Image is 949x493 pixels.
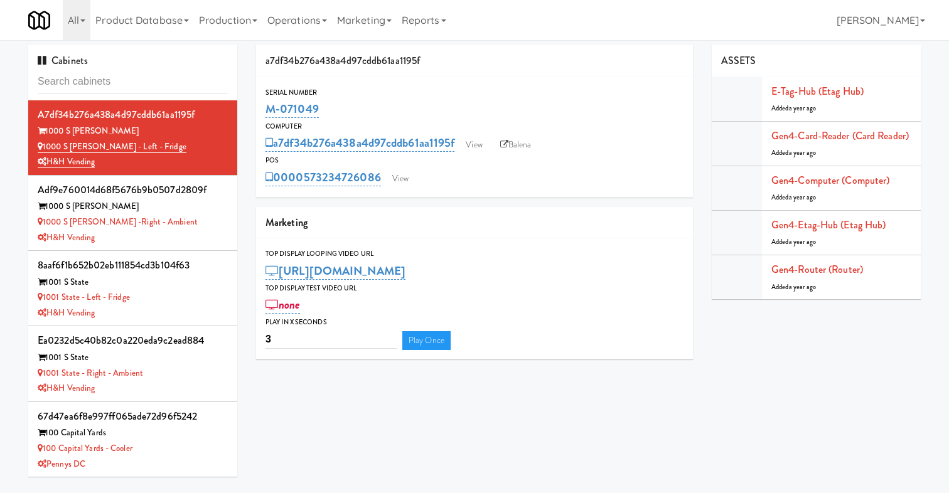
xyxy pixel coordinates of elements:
[38,425,228,441] div: 100 Capital Yards
[789,282,817,292] span: a year ago
[28,402,237,477] li: 67d47ea6f8e997ff065ade72d96f5242100 Capital Yards 100 Capital Yards - CoolerPennys DC
[771,129,909,143] a: Gen4-card-reader (Card Reader)
[28,176,237,251] li: adf9e760014d68f5676b9b0507d2809f1000 S [PERSON_NAME] 1000 S [PERSON_NAME] -Right - AmbientH&H Ven...
[38,156,95,168] a: H&H Vending
[38,331,228,350] div: ea0232d5c40b82c0a220eda9c2ead884
[265,120,684,133] div: Computer
[265,316,684,329] div: Play in X seconds
[771,218,886,232] a: Gen4-etag-hub (Etag Hub)
[28,9,50,31] img: Micromart
[459,135,488,154] a: View
[28,100,237,176] li: a7df34b276a438a4d97cddb61aa1195f1000 S [PERSON_NAME] 1000 S [PERSON_NAME] - Left - FridgeH&H Vending
[38,124,228,139] div: 1000 S [PERSON_NAME]
[38,291,130,303] a: 1001 State - Left - Fridge
[38,407,228,426] div: 67d47ea6f8e997ff065ade72d96f5242
[28,326,237,401] li: ea0232d5c40b82c0a220eda9c2ead8841001 S State 1001 State - Right - AmbientH&H Vending
[265,215,308,230] span: Marketing
[771,84,864,98] a: E-tag-hub (Etag Hub)
[256,45,693,77] div: a7df34b276a438a4d97cddb61aa1195f
[789,237,817,246] span: a year ago
[38,442,132,454] a: 100 Capital Yards - Cooler
[38,367,143,379] a: 1001 State - Right - Ambient
[771,193,817,202] span: Added
[265,100,319,118] a: M-071049
[265,248,684,260] div: Top Display Looping Video Url
[38,199,228,215] div: 1000 S [PERSON_NAME]
[38,458,85,470] a: Pennys DC
[38,382,95,394] a: H&H Vending
[402,331,451,350] a: Play Once
[38,181,228,199] div: adf9e760014d68f5676b9b0507d2809f
[265,154,684,167] div: POS
[38,275,228,290] div: 1001 S State
[721,53,756,68] span: ASSETS
[789,193,817,202] span: a year ago
[771,282,817,292] span: Added
[789,103,817,113] span: a year ago
[494,135,538,154] a: Balena
[38,350,228,366] div: 1001 S State
[771,103,817,113] span: Added
[771,148,817,157] span: Added
[38,53,88,68] span: Cabinets
[265,282,684,295] div: Top Display Test Video Url
[38,231,95,243] a: H&H Vending
[28,251,237,326] li: 8aaf6f1b652b02eb111854cd3b104f631001 S State 1001 State - Left - FridgeH&H Vending
[265,169,381,186] a: 0000573234726086
[265,296,300,314] a: none
[265,87,684,99] div: Serial Number
[265,262,405,280] a: [URL][DOMAIN_NAME]
[38,307,95,319] a: H&H Vending
[38,70,228,93] input: Search cabinets
[38,256,228,275] div: 8aaf6f1b652b02eb111854cd3b104f63
[38,105,228,124] div: a7df34b276a438a4d97cddb61aa1195f
[771,173,889,188] a: Gen4-computer (Computer)
[38,216,198,228] a: 1000 S [PERSON_NAME] -Right - Ambient
[386,169,415,188] a: View
[771,262,863,277] a: Gen4-router (Router)
[789,148,817,157] span: a year ago
[265,134,454,152] a: a7df34b276a438a4d97cddb61aa1195f
[771,237,817,246] span: Added
[38,140,186,153] a: 1000 S [PERSON_NAME] - Left - Fridge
